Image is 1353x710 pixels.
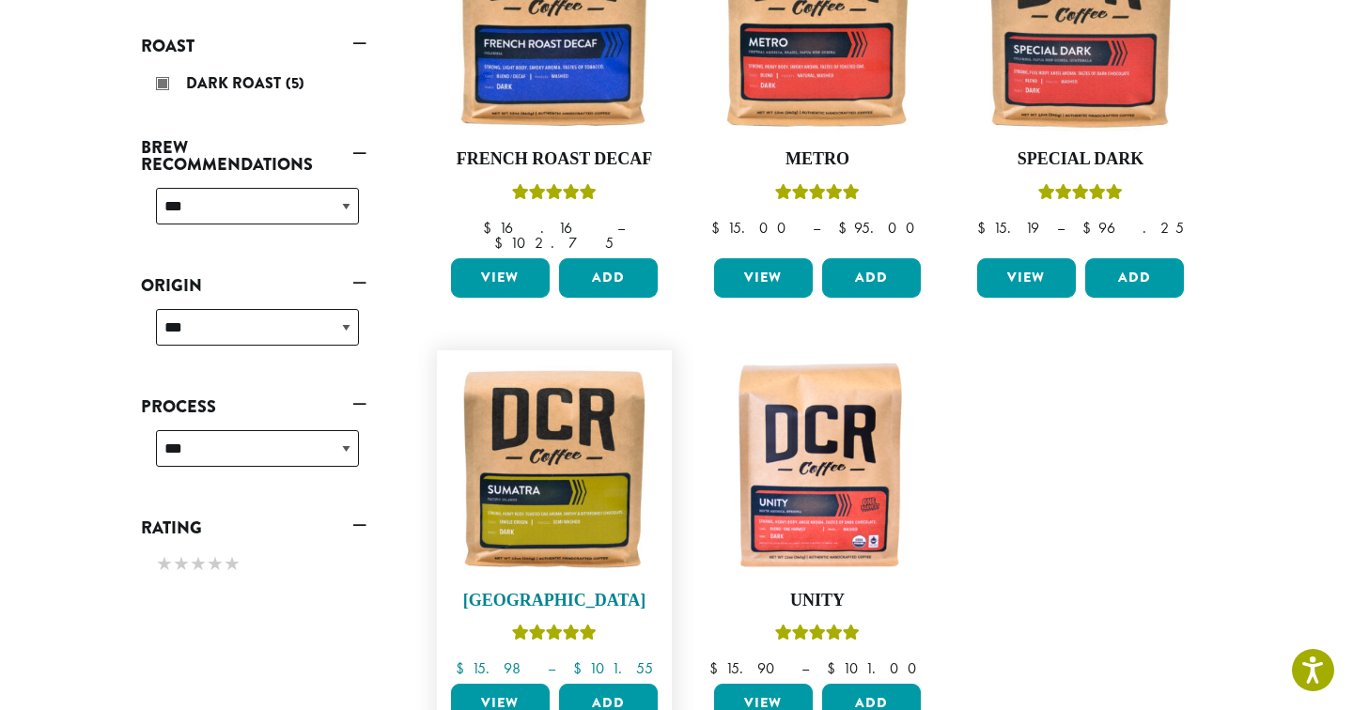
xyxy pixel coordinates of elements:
button: Add [559,258,658,298]
span: ★ [156,550,173,578]
h4: French Roast Decaf [446,149,662,170]
bdi: 101.00 [827,658,925,678]
span: $ [711,218,727,238]
button: Add [1085,258,1184,298]
span: – [1057,218,1065,238]
h4: Special Dark [972,149,1189,170]
a: View [714,258,813,298]
div: Process [141,423,366,489]
h4: Metro [709,149,925,170]
div: Rated 5.00 out of 5 [512,181,597,209]
span: – [548,658,555,678]
span: Dark Roast [186,72,286,94]
button: Add [822,258,921,298]
img: DCR-Unity-Coffee-Bag-300x300.png [709,360,925,576]
span: $ [1082,218,1098,238]
img: Sumatra-12oz-300x300.jpg [446,360,662,576]
span: – [801,658,809,678]
div: Origin [141,301,366,368]
span: $ [573,658,589,678]
span: – [813,218,820,238]
a: Process [141,391,366,423]
div: Roast [141,62,366,109]
bdi: 95.00 [838,218,924,238]
bdi: 15.98 [456,658,530,678]
a: View [977,258,1076,298]
bdi: 101.55 [573,658,653,678]
span: $ [838,218,854,238]
a: View [451,258,550,298]
h4: [GEOGRAPHIC_DATA] [446,591,662,611]
span: ★ [207,550,224,578]
bdi: 15.19 [977,218,1039,238]
span: ★ [224,550,241,578]
a: UnityRated 5.00 out of 5 [709,360,925,677]
div: Rated 5.00 out of 5 [1038,181,1123,209]
span: $ [709,658,725,678]
span: $ [456,658,472,678]
span: (5) [286,72,304,94]
a: Roast [141,30,366,62]
a: [GEOGRAPHIC_DATA]Rated 5.00 out of 5 [446,360,662,677]
div: Rated 5.00 out of 5 [775,622,860,650]
span: $ [977,218,993,238]
a: Origin [141,270,366,301]
h4: Unity [709,591,925,611]
bdi: 16.16 [483,218,599,238]
bdi: 15.00 [711,218,795,238]
bdi: 15.90 [709,658,784,678]
span: ★ [173,550,190,578]
a: Brew Recommendations [141,131,366,180]
span: – [617,218,625,238]
span: $ [494,233,510,253]
div: Rated 5.00 out of 5 [775,181,860,209]
div: Rated 5.00 out of 5 [512,622,597,650]
bdi: 102.75 [494,233,614,253]
span: $ [827,658,843,678]
span: ★ [190,550,207,578]
span: $ [483,218,499,238]
div: Rating [141,544,366,587]
div: Brew Recommendations [141,180,366,247]
a: Rating [141,512,366,544]
bdi: 96.25 [1082,218,1184,238]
